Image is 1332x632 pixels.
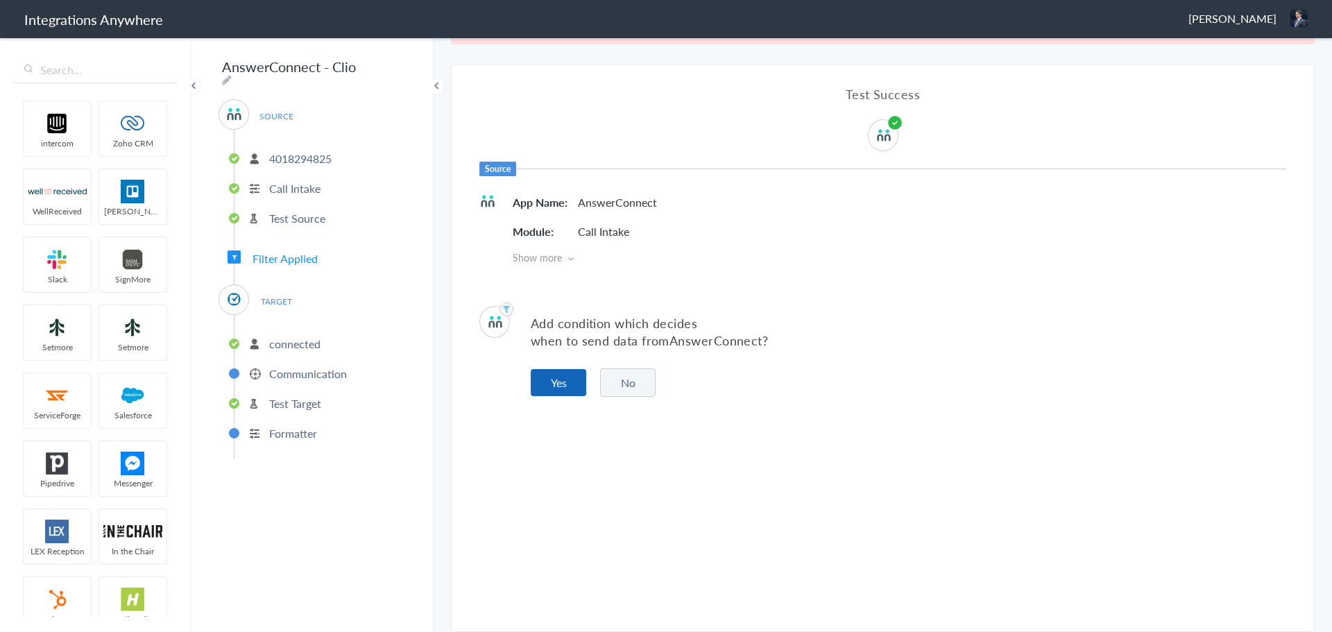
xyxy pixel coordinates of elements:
[99,273,166,285] span: SignMore
[578,194,657,210] p: AnswerConnect
[479,193,496,210] img: answerconnect-logo.svg
[103,452,162,475] img: FBM.png
[99,205,166,217] span: [PERSON_NAME]
[531,314,1286,349] p: Add condition which decides when to send data from ?
[513,250,1286,264] span: Show more
[99,613,166,625] span: HelloSells
[28,452,87,475] img: pipedrive.png
[103,180,162,203] img: trello.png
[578,223,629,239] p: Call Intake
[269,151,332,166] p: 4018294825
[99,341,166,353] span: Setmore
[24,205,91,217] span: WellReceived
[479,85,1286,103] h4: Test Success
[28,384,87,407] img: serviceforge-icon.png
[24,613,91,625] span: HubSpot
[103,520,162,543] img: inch-logo.svg
[99,409,166,421] span: Salesforce
[513,223,575,239] h5: Module
[269,210,325,226] p: Test Source
[28,112,87,135] img: intercom-logo.svg
[669,332,762,349] span: AnswerConnect
[1290,10,1308,27] img: ba527bae-b796-4f04-8e14-6677beeb953c.jpeg
[253,250,318,266] span: Filter Applied
[99,545,166,557] span: In the Chair
[1188,10,1276,26] span: [PERSON_NAME]
[28,520,87,543] img: lex-app-logo.svg
[103,248,162,271] img: signmore-logo.png
[24,409,91,421] span: ServiceForge
[531,369,586,396] button: Yes
[28,588,87,611] img: hubspot-logo.svg
[103,384,162,407] img: salesforce-logo.svg
[28,180,87,203] img: wr-logo.svg
[99,137,166,149] span: Zoho CRM
[269,425,317,441] p: Formatter
[24,477,91,489] span: Pipedrive
[103,316,162,339] img: setmoreNew.jpg
[269,336,321,352] p: connected
[250,107,302,126] span: SOURCE
[876,127,892,144] img: answerconnect-logo.svg
[103,588,162,611] img: hs-app-logo.svg
[28,248,87,271] img: slack-logo.svg
[269,180,321,196] p: Call Intake
[24,137,91,149] span: intercom
[24,341,91,353] span: Setmore
[24,10,163,29] h1: Integrations Anywhere
[225,291,243,308] img: clio-logo.svg
[269,395,321,411] p: Test Target
[28,316,87,339] img: setmoreNew.jpg
[24,273,91,285] span: Slack
[14,57,177,83] input: Search...
[250,292,302,311] span: TARGET
[225,105,243,123] img: answerconnect-logo.svg
[103,112,162,135] img: zoho-logo.svg
[24,545,91,557] span: LEX Reception
[513,194,575,210] h5: App Name
[269,366,347,382] p: Communication
[487,314,504,330] img: answerconnect-logo.svg
[99,477,166,489] span: Messenger
[600,368,656,397] button: No
[479,162,516,176] h6: Source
